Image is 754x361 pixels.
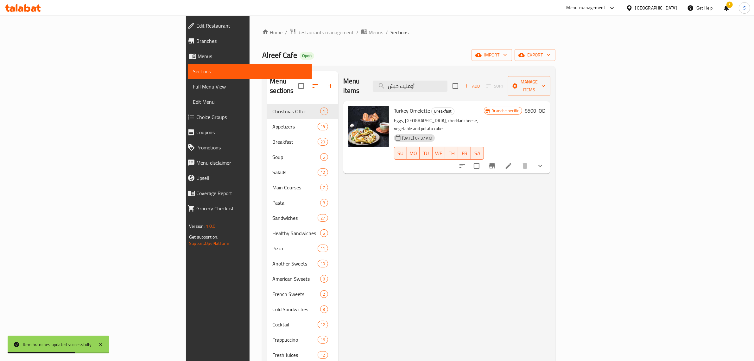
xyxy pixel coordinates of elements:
[462,81,482,91] span: Add item
[525,106,545,115] h6: 8500 IQD
[320,230,328,236] span: 5
[272,245,318,252] div: Pizza
[318,246,327,252] span: 11
[188,64,312,79] a: Sections
[196,205,307,212] span: Grocery Checklist
[323,78,338,94] button: Add section
[356,29,358,36] li: /
[536,162,544,170] svg: Show Choices
[189,233,218,241] span: Get support on:
[517,158,533,174] button: delete
[290,28,354,36] a: Restaurants management
[320,185,328,191] span: 7
[272,214,318,222] span: Sandwiches
[188,79,312,94] a: Full Menu View
[394,117,484,133] p: Eggs, [GEOGRAPHIC_DATA], cheddar cheese, vegetable and potato cubes
[267,104,338,119] div: Christmas Offer1
[188,94,312,109] a: Edit Menu
[295,79,308,93] span: Select all sections
[320,153,328,161] div: items
[318,352,327,358] span: 12
[272,199,320,207] span: Pasta
[196,128,307,136] span: Coupons
[320,275,328,283] div: items
[462,81,482,91] button: Add
[470,159,483,173] span: Select to update
[320,229,328,237] div: items
[272,138,318,146] div: Breakfast
[343,76,365,95] h2: Menu items
[320,305,328,313] div: items
[272,153,320,161] span: Soup
[318,215,327,221] span: 27
[320,199,328,207] div: items
[390,29,409,36] span: Sections
[272,305,320,313] span: Cold Sandwiches
[567,4,605,12] div: Menu-management
[435,149,443,158] span: WE
[533,158,548,174] button: show more
[407,147,420,160] button: MO
[320,291,328,297] span: 2
[320,154,328,160] span: 5
[272,229,320,237] span: Healthy Sandwiches
[320,306,328,312] span: 3
[455,158,470,174] button: sort-choices
[515,49,555,61] button: export
[267,317,338,332] div: Cocktail12
[445,147,458,160] button: TH
[272,168,318,176] div: Salads
[431,108,454,115] div: Breakfast
[386,29,388,36] li: /
[400,135,435,141] span: [DATE] 07:37 AM
[394,106,430,115] span: Turkey Omelette
[198,52,307,60] span: Menus
[508,76,550,96] button: Manage items
[320,290,328,298] div: items
[182,49,312,64] a: Menus
[394,147,407,160] button: SU
[473,149,481,158] span: SA
[267,195,338,210] div: Pasta8
[489,108,522,114] span: Branch specific
[318,260,328,267] div: items
[189,222,205,230] span: Version:
[297,29,354,36] span: Restaurants management
[267,286,338,302] div: French Sweets2
[267,332,338,347] div: Frappuccino16
[471,147,484,160] button: SA
[272,108,320,115] div: Christmas Offer
[272,184,320,191] span: Main Courses
[318,336,328,344] div: items
[520,51,550,59] span: export
[182,186,312,201] a: Coverage Report
[262,28,555,36] nav: breadcrumb
[267,149,338,165] div: Soup5
[397,149,404,158] span: SU
[318,168,328,176] div: items
[272,275,320,283] div: American Sweets
[420,147,432,160] button: TU
[318,351,328,359] div: items
[193,83,307,90] span: Full Menu View
[373,81,447,92] input: search
[272,290,320,298] span: French Sweets
[635,4,677,11] div: [GEOGRAPHIC_DATA]
[196,189,307,197] span: Coverage Report
[482,81,508,91] span: Select section first
[318,124,327,130] span: 19
[196,113,307,121] span: Choice Groups
[189,239,229,247] a: Support.OpsPlatform
[193,98,307,106] span: Edit Menu
[182,18,312,33] a: Edit Restaurant
[182,125,312,140] a: Coupons
[23,341,92,348] div: Item branches updated successfully
[513,78,545,94] span: Manage items
[369,29,383,36] span: Menus
[272,123,318,130] span: Appetizers
[433,147,445,160] button: WE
